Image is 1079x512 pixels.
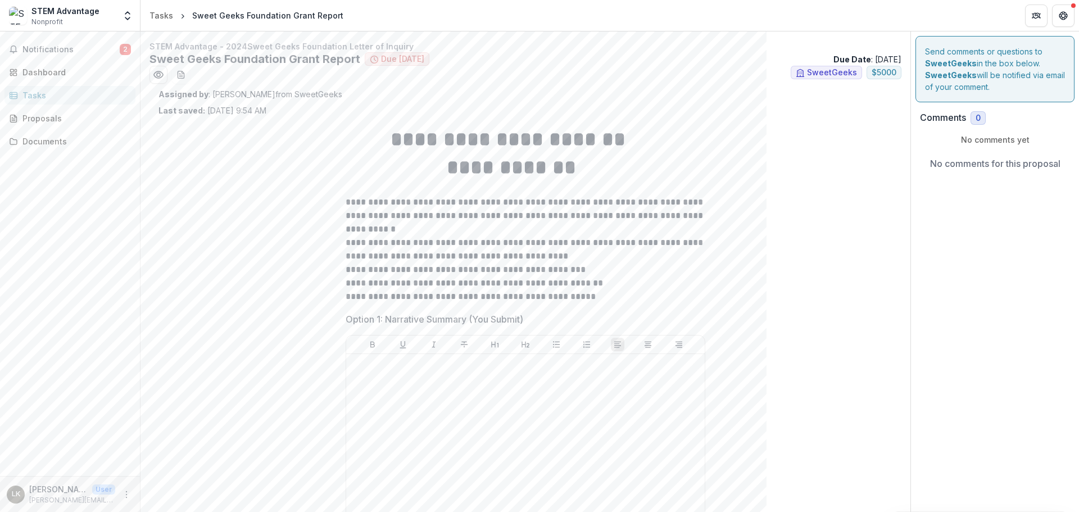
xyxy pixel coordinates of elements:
[22,89,126,101] div: Tasks
[22,112,126,124] div: Proposals
[149,40,901,52] p: STEM Advantage - 2024Sweet Geeks Foundation Letter of Inquiry
[29,495,115,505] p: [PERSON_NAME][EMAIL_ADDRESS][DOMAIN_NAME]
[4,109,135,128] a: Proposals
[92,484,115,495] p: User
[1025,4,1048,27] button: Partners
[158,88,892,100] p: : [PERSON_NAME] from SweetGeeks
[120,4,135,27] button: Open entity switcher
[158,89,208,99] strong: Assigned by
[149,52,360,66] h2: Sweet Geeks Foundation Grant Report
[120,488,133,501] button: More
[31,17,63,27] span: Nonprofit
[120,44,131,55] span: 2
[192,10,343,21] div: Sweet Geeks Foundation Grant Report
[22,45,120,55] span: Notifications
[22,66,126,78] div: Dashboard
[149,66,167,84] button: Preview be17becb-f2d0-4528-b9db-d37b8ea4c30e.pdf
[22,135,126,147] div: Documents
[611,338,624,351] button: Align Left
[4,132,135,151] a: Documents
[925,58,977,68] strong: SweetGeeks
[488,338,502,351] button: Heading 1
[4,86,135,105] a: Tasks
[145,7,178,24] a: Tasks
[915,36,1075,102] div: Send comments or questions to in the box below. will be notified via email of your comment.
[550,338,563,351] button: Bullet List
[145,7,348,24] nav: breadcrumb
[172,66,190,84] button: download-word-button
[920,134,1070,146] p: No comments yet
[920,112,966,123] h2: Comments
[366,338,379,351] button: Bold
[12,491,20,498] div: Lee Ann Kline
[872,68,896,78] span: $ 5000
[381,55,424,64] span: Due [DATE]
[641,338,655,351] button: Align Center
[396,338,410,351] button: Underline
[833,55,871,64] strong: Due Date
[4,40,135,58] button: Notifications2
[29,483,88,495] p: [PERSON_NAME] [PERSON_NAME]
[158,106,205,115] strong: Last saved:
[158,105,266,116] p: [DATE] 9:54 AM
[427,338,441,351] button: Italicize
[31,5,99,17] div: STEM Advantage
[4,63,135,81] a: Dashboard
[580,338,593,351] button: Ordered List
[1052,4,1075,27] button: Get Help
[9,7,27,25] img: STEM Advantage
[457,338,471,351] button: Strike
[925,70,977,80] strong: SweetGeeks
[930,157,1060,170] p: No comments for this proposal
[519,338,532,351] button: Heading 2
[976,114,981,123] span: 0
[672,338,686,351] button: Align Right
[807,68,857,78] span: SweetGeeks
[346,312,523,326] p: Option 1: Narrative Summary (You Submit)
[149,10,173,21] div: Tasks
[833,53,901,65] p: : [DATE]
